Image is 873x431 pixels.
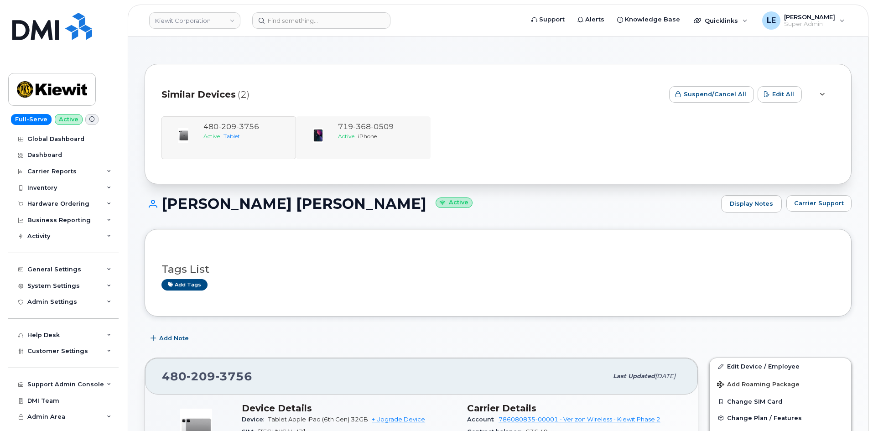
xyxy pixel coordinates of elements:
[833,391,866,424] iframe: Messenger Launcher
[710,393,851,410] button: Change SIM Card
[710,410,851,426] button: Change Plan / Features
[436,197,473,208] small: Active
[772,90,794,99] span: Edit All
[669,86,754,103] button: Suspend/Cancel All
[613,373,655,379] span: Last updated
[794,199,844,208] span: Carrier Support
[162,369,252,383] span: 480
[721,195,782,213] a: Display Notes
[353,122,371,131] span: 368
[161,88,236,101] span: Similar Devices
[499,416,660,423] a: 786080835-00001 - Verizon Wireless - Kiewit Phase 2
[268,416,368,423] span: Tablet Apple iPad (6th Gen) 32GB
[467,416,499,423] span: Account
[159,334,189,343] span: Add Note
[655,373,676,379] span: [DATE]
[161,279,208,291] a: Add tags
[467,403,681,414] h3: Carrier Details
[710,358,851,374] a: Edit Device / Employee
[309,126,327,145] img: image20231002-3703462-1ig824h.jpeg
[371,122,394,131] span: 0509
[187,369,215,383] span: 209
[238,88,249,101] span: (2)
[710,374,851,393] button: Add Roaming Package
[358,133,377,140] span: iPhone
[145,330,197,347] button: Add Note
[727,415,802,421] span: Change Plan / Features
[338,122,394,131] span: 719
[242,416,268,423] span: Device
[145,196,717,212] h1: [PERSON_NAME] [PERSON_NAME]
[372,416,425,423] a: + Upgrade Device
[161,264,835,275] h3: Tags List
[684,90,746,99] span: Suspend/Cancel All
[215,369,252,383] span: 3756
[242,403,456,414] h3: Device Details
[758,86,802,103] button: Edit All
[786,195,852,212] button: Carrier Support
[301,122,425,154] a: 7193680509ActiveiPhone
[338,133,354,140] span: Active
[717,381,800,389] span: Add Roaming Package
